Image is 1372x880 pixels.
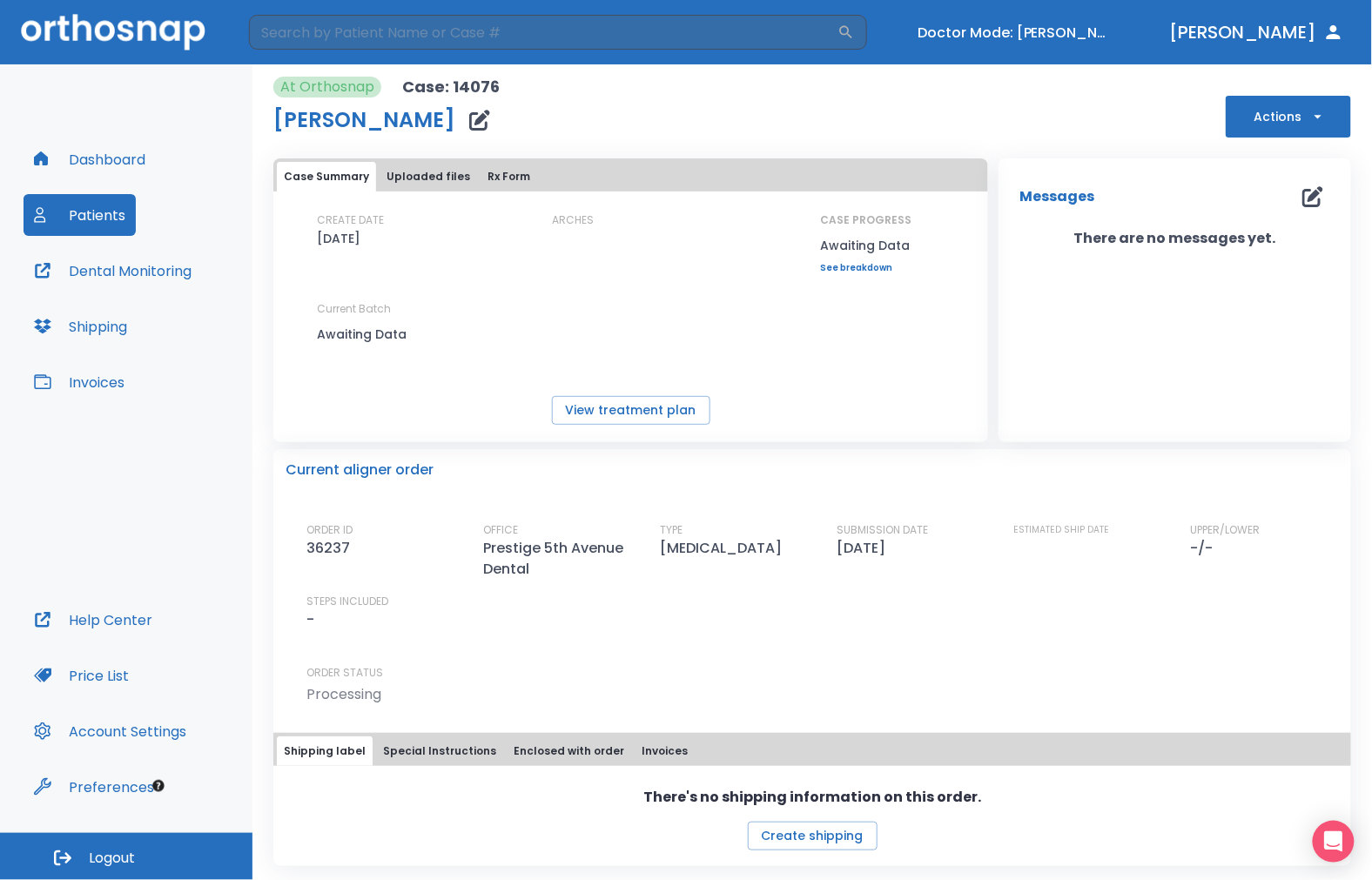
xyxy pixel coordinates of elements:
p: UPPER/LOWER [1191,522,1261,538]
img: Orthosnap [21,14,205,50]
button: Help Center [24,599,163,641]
div: Open Intercom Messenger [1313,821,1355,863]
p: OFFICE [483,522,518,538]
p: CASE PROGRESS [820,212,911,228]
p: -/- [1191,538,1221,559]
button: Preferences [24,766,165,808]
button: Dental Monitoring [24,250,202,292]
button: Invoices [24,361,135,403]
p: SUBMISSION DATE [837,522,929,538]
button: Patients [24,194,136,236]
p: 36237 [306,538,357,559]
p: - [306,609,314,630]
p: Prestige 5th Avenue Dental [483,538,631,580]
p: CREATE DATE [318,212,385,228]
button: Price List [24,655,139,696]
p: [DATE] [837,538,893,559]
button: Invoices [635,736,695,766]
p: ORDER ID [306,522,353,538]
button: Shipping label [277,736,373,766]
button: View treatment plan [552,396,710,425]
button: Shipping [24,306,138,347]
button: Actions [1226,96,1351,138]
div: tabs [277,162,985,191]
p: [DATE] [318,228,361,249]
p: TYPE [660,522,683,538]
p: There are no messages yet. [999,228,1351,249]
p: Case: 14076 [402,77,500,97]
span: Logout [89,849,135,868]
button: Account Settings [24,710,197,752]
p: [MEDICAL_DATA] [660,538,789,559]
div: Tooltip anchor [151,778,166,794]
p: STEPS INCLUDED [306,594,388,609]
button: Special Instructions [376,736,503,766]
button: Case Summary [277,162,376,191]
button: Create shipping [748,822,878,850]
p: Current aligner order [286,460,434,480]
p: Awaiting Data [318,324,474,345]
p: There's no shipping information on this order. [643,787,981,808]
p: At Orthosnap [280,77,374,97]
p: Messages [1019,186,1094,207]
h1: [PERSON_NAME] [273,110,455,131]
p: Current Batch [318,301,474,317]
button: Enclosed with order [507,736,631,766]
div: tabs [277,736,1348,766]
input: Search by Patient Name or Case # [249,15,837,50]
p: ESTIMATED SHIP DATE [1014,522,1110,538]
button: Uploaded files [380,162,477,191]
p: ARCHES [553,212,595,228]
button: [PERSON_NAME] [1163,17,1351,48]
button: Dashboard [24,138,156,180]
p: Processing [306,684,381,705]
p: ORDER STATUS [306,665,1339,681]
button: Doctor Mode: [PERSON_NAME] [PERSON_NAME] [911,18,1120,47]
p: Awaiting Data [820,235,911,256]
button: Rx Form [481,162,537,191]
a: See breakdown [820,263,911,273]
